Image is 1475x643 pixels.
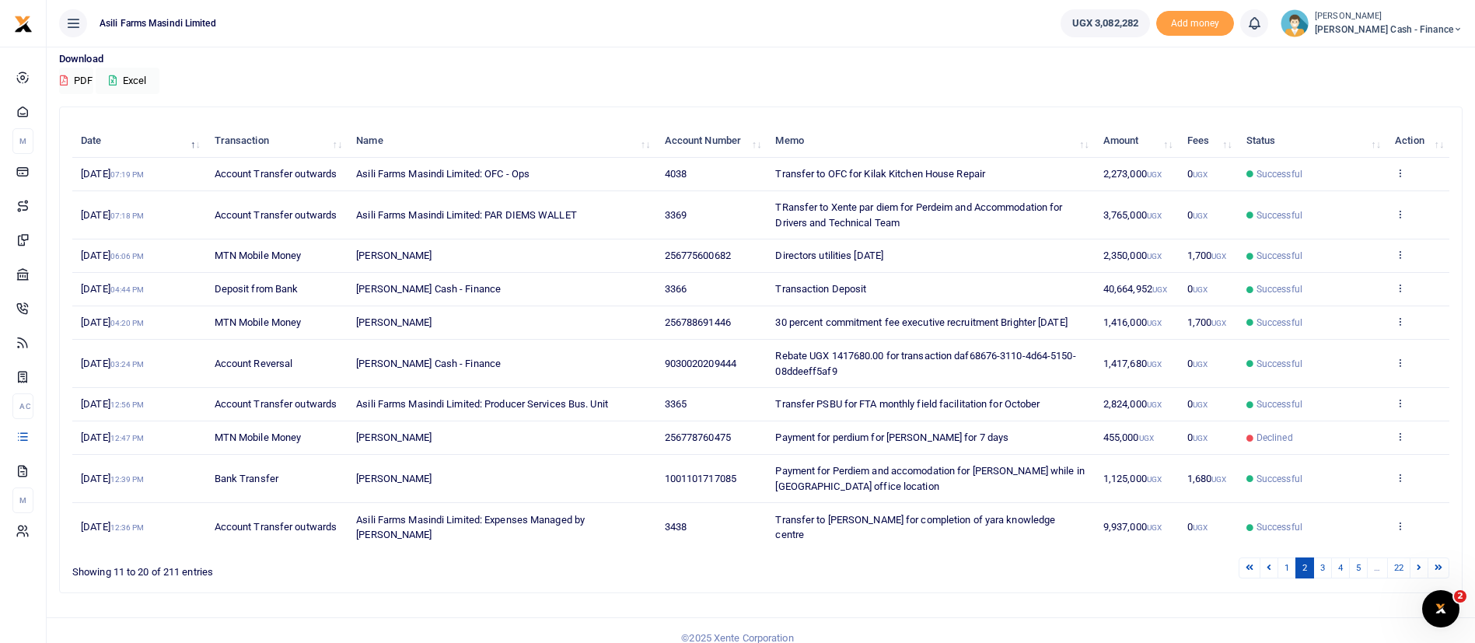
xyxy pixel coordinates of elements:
[1257,431,1293,445] span: Declined
[1313,557,1332,578] a: 3
[81,473,144,484] span: [DATE]
[1103,473,1162,484] span: 1,125,000
[1147,400,1162,409] small: UGX
[110,475,145,484] small: 12:39 PM
[110,434,145,442] small: 12:47 PM
[1095,124,1179,158] th: Amount: activate to sort column ascending
[215,432,302,443] span: MTN Mobile Money
[356,473,432,484] span: [PERSON_NAME]
[1103,521,1162,533] span: 9,937,000
[1257,282,1302,296] span: Successful
[356,316,432,328] span: [PERSON_NAME]
[81,283,144,295] span: [DATE]
[775,398,1040,410] span: Transfer PSBU for FTA monthly field facilitation for October
[215,283,299,295] span: Deposit from Bank
[14,15,33,33] img: logo-small
[348,124,655,158] th: Name: activate to sort column ascending
[665,209,687,221] span: 3369
[1179,124,1238,158] th: Fees: activate to sort column ascending
[1147,170,1162,179] small: UGX
[1315,10,1463,23] small: [PERSON_NAME]
[1257,167,1302,181] span: Successful
[1422,590,1459,627] iframe: Intercom live chat
[110,170,145,179] small: 07:19 PM
[1103,358,1162,369] span: 1,417,680
[1147,475,1162,484] small: UGX
[1139,434,1154,442] small: UGX
[1187,521,1208,533] span: 0
[1257,472,1302,486] span: Successful
[775,250,883,261] span: Directors utilities [DATE]
[1187,473,1227,484] span: 1,680
[1103,168,1162,180] span: 2,273,000
[1331,557,1350,578] a: 4
[1072,16,1138,31] span: UGX 3,082,282
[110,523,145,532] small: 12:36 PM
[1211,319,1226,327] small: UGX
[215,209,337,221] span: Account Transfer outwards
[1156,11,1234,37] span: Add money
[775,514,1055,541] span: Transfer to [PERSON_NAME] for completion of yara knowledge centre
[205,124,348,158] th: Transaction: activate to sort column ascending
[1147,360,1162,369] small: UGX
[775,316,1067,328] span: 30 percent commitment fee executive recruitment Brighter [DATE]
[110,360,145,369] small: 03:24 PM
[12,487,33,513] li: M
[215,250,302,261] span: MTN Mobile Money
[665,168,687,180] span: 4038
[1281,9,1463,37] a: profile-user [PERSON_NAME] [PERSON_NAME] Cash - Finance
[215,316,302,328] span: MTN Mobile Money
[1387,557,1410,578] a: 22
[1187,168,1208,180] span: 0
[655,124,767,158] th: Account Number: activate to sort column ascending
[81,250,144,261] span: [DATE]
[1257,208,1302,222] span: Successful
[1257,316,1302,330] span: Successful
[775,432,1008,443] span: Payment for perdium for [PERSON_NAME] for 7 days
[215,473,278,484] span: Bank Transfer
[1238,124,1386,158] th: Status: activate to sort column ascending
[1193,434,1208,442] small: UGX
[1257,397,1302,411] span: Successful
[1061,9,1150,37] a: UGX 3,082,282
[356,168,530,180] span: Asili Farms Masindi Limited: OFC - Ops
[665,473,736,484] span: 1001101717085
[775,201,1062,229] span: TRansfer to Xente par diem for Perdeim and Accommodation for Drivers and Technical Team
[59,51,1463,68] p: Download
[1187,432,1208,443] span: 0
[1187,316,1227,328] span: 1,700
[110,211,145,220] small: 07:18 PM
[1147,211,1162,220] small: UGX
[767,124,1094,158] th: Memo: activate to sort column ascending
[1103,398,1162,410] span: 2,824,000
[665,250,731,261] span: 256775600682
[356,398,608,410] span: Asili Farms Masindi Limited: Producer Services Bus. Unit
[81,168,144,180] span: [DATE]
[1257,249,1302,263] span: Successful
[110,285,145,294] small: 04:44 PM
[1147,252,1162,260] small: UGX
[665,398,687,410] span: 3365
[775,168,985,180] span: Transfer to OFC for Kilak Kitchen House Repair
[665,358,736,369] span: 9030020209444
[1349,557,1368,578] a: 5
[1156,16,1234,28] a: Add money
[1278,557,1296,578] a: 1
[775,465,1084,492] span: Payment for Perdiem and accomodation for [PERSON_NAME] while in [GEOGRAPHIC_DATA] office location
[1257,520,1302,534] span: Successful
[1187,358,1208,369] span: 0
[1187,283,1208,295] span: 0
[1187,398,1208,410] span: 0
[1103,316,1162,328] span: 1,416,000
[12,393,33,419] li: Ac
[1054,9,1156,37] li: Wallet ballance
[93,16,222,30] span: Asili Farms Masindi Limited
[1295,557,1314,578] a: 2
[356,358,501,369] span: [PERSON_NAME] Cash - Finance
[81,358,144,369] span: [DATE]
[1193,523,1208,532] small: UGX
[1187,209,1208,221] span: 0
[356,209,577,221] span: Asili Farms Masindi Limited: PAR DIEMS WALLET
[215,521,337,533] span: Account Transfer outwards
[665,521,687,533] span: 3438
